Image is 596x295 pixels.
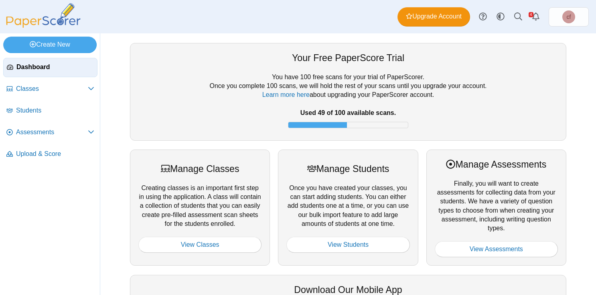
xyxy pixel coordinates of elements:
a: Students [3,101,97,121]
div: You have 100 free scans for your trial of PaperScorer. Once you complete 100 scans, we will hold ... [138,73,558,132]
a: Classes [3,80,97,99]
a: chrystal fanelli [549,7,589,27]
span: Upgrade Account [406,12,462,21]
a: View Classes [138,237,262,253]
div: Your Free PaperScore Trial [138,51,558,64]
span: chrystal fanelli [567,14,571,20]
a: PaperScorer [3,22,83,29]
a: Learn more here [262,91,310,98]
span: Assessments [16,128,88,137]
a: Create New [3,37,97,53]
a: View Assessments [435,241,558,257]
span: Students [16,106,94,115]
div: Manage Students [286,162,409,175]
div: Once you have created your classes, you can start adding students. You can either add students on... [278,150,418,266]
div: Manage Classes [138,162,262,175]
span: chrystal fanelli [562,10,575,23]
span: Classes [16,84,88,93]
div: Creating classes is an important first step in using the application. A class will contain a coll... [130,150,270,266]
a: Assessments [3,123,97,142]
span: Upload & Score [16,150,94,158]
span: Dashboard [16,63,94,72]
a: Upload & Score [3,145,97,164]
a: Dashboard [3,58,97,77]
b: Used 49 of 100 available scans. [300,109,396,116]
a: Upgrade Account [397,7,470,27]
div: Finally, you will want to create assessments for collecting data from your students. We have a va... [426,150,566,266]
img: PaperScorer [3,3,83,28]
a: Alerts [527,8,545,26]
div: Manage Assessments [435,158,558,171]
a: View Students [286,237,409,253]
